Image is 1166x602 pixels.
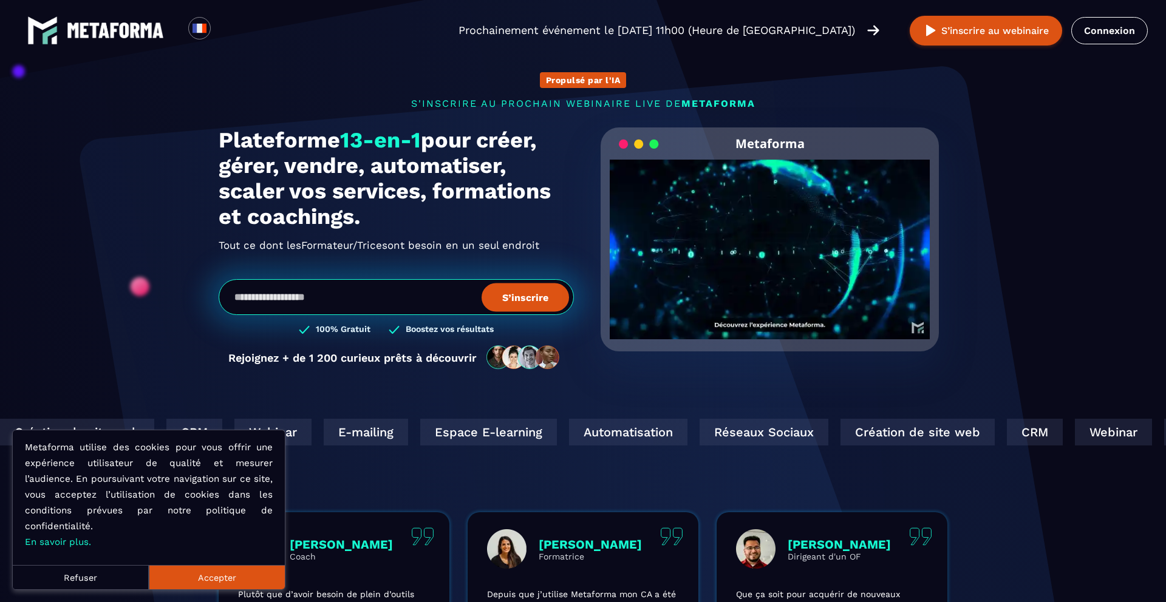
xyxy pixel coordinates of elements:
p: [PERSON_NAME] [539,537,642,552]
img: fr [192,21,207,36]
div: Création de site web [839,419,994,445]
p: Rejoignez + de 1 200 curieux prêts à découvrir [228,351,477,364]
div: E-mailing [322,419,407,445]
p: Metaforma utilise des cookies pour vous offrir une expérience utilisateur de qualité et mesurer l... [25,439,273,550]
h2: Tout ce dont les ont besoin en un seul endroit [219,235,574,255]
img: checked [299,324,310,336]
img: logo [27,15,58,46]
span: 13-en-1 [340,127,421,153]
div: Webinar [233,419,310,445]
p: s'inscrire au prochain webinaire live de [219,98,947,109]
div: Webinar [1074,419,1151,445]
a: En savoir plus. [25,536,91,547]
a: Connexion [1071,17,1148,44]
img: profile [736,529,776,569]
img: quote [660,527,683,546]
h3: Boostez vos résultats [406,324,494,336]
h2: Metaforma [735,127,805,160]
p: Coach [290,552,393,561]
img: quote [909,527,932,546]
button: S’inscrire au webinaire [910,16,1062,46]
h3: 100% Gratuit [316,324,370,336]
div: Espace E-learning [419,419,556,445]
p: Propulsé par l'IA [546,75,621,85]
img: play [923,23,938,38]
p: Formatrice [539,552,642,561]
img: quote [411,527,434,546]
div: Réseaux Sociaux [698,419,827,445]
img: community-people [483,345,564,370]
div: Search for option [211,17,240,44]
p: [PERSON_NAME] [290,537,393,552]
img: loading [619,138,659,150]
img: checked [389,324,400,336]
p: [PERSON_NAME] [788,537,891,552]
div: CRM [165,419,221,445]
div: Automatisation [568,419,686,445]
button: Refuser [13,565,149,589]
div: CRM [1006,419,1062,445]
input: Search for option [221,23,230,38]
img: logo [67,22,164,38]
p: Dirigeant d'un OF [788,552,891,561]
h1: Plateforme pour créer, gérer, vendre, automatiser, scaler vos services, formations et coachings. [219,127,574,229]
span: METAFORMA [681,98,755,109]
img: arrow-right [867,24,879,37]
p: Prochainement événement le [DATE] 11h00 (Heure de [GEOGRAPHIC_DATA]) [459,22,855,39]
button: Accepter [149,565,285,589]
button: S’inscrire [482,283,569,311]
video: Your browser does not support the video tag. [610,160,930,319]
span: Formateur/Trices [301,235,387,255]
img: profile [487,529,527,569]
